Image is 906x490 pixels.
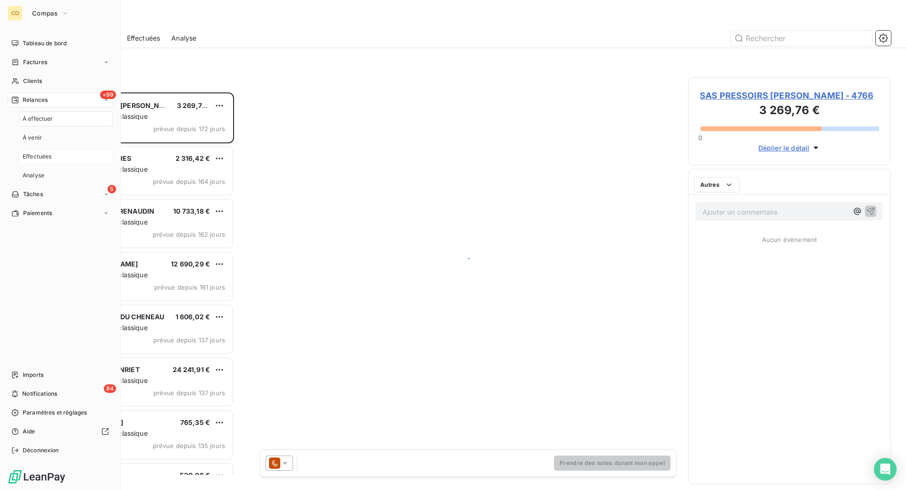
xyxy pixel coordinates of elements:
[104,384,116,393] span: 84
[176,154,210,162] span: 2 316,42 €
[700,89,879,102] span: SAS PRESSOIRS [PERSON_NAME] - 4766
[694,177,740,192] button: Autres
[758,143,810,153] span: Déplier le détail
[154,283,225,291] span: prévue depuis 161 jours
[32,9,58,17] span: Compas
[171,260,210,268] span: 12 690,29 €
[23,77,42,85] span: Clients
[153,442,225,449] span: prévue depuis 135 jours
[23,96,48,104] span: Relances
[173,207,210,215] span: 10 733,18 €
[554,456,671,471] button: Prendre des notes durant mon appel
[23,58,47,66] span: Factures
[755,142,824,153] button: Déplier le détail
[23,371,43,379] span: Imports
[23,171,44,180] span: Analyse
[700,102,879,121] h3: 3 269,76 €
[180,471,210,479] span: 520,06 €
[45,92,234,475] div: grid
[173,365,210,374] span: 24 241,91 €
[153,178,225,185] span: prévue depuis 164 jours
[23,133,42,142] span: À venir
[176,313,210,321] span: 1 606,02 €
[23,408,87,417] span: Paramètres et réglages
[23,39,67,48] span: Tableau de bord
[100,91,116,99] span: +99
[23,209,52,217] span: Paiements
[698,134,702,141] span: 0
[874,458,897,481] div: Open Intercom Messenger
[8,469,66,484] img: Logo LeanPay
[153,336,225,344] span: prévue depuis 137 jours
[153,231,225,238] span: prévue depuis 162 jours
[22,390,57,398] span: Notifications
[23,446,59,455] span: Déconnexion
[67,101,177,109] span: SAS PRESSOIRS [PERSON_NAME]
[23,427,35,436] span: Aide
[23,152,52,161] span: Effectuées
[180,418,210,426] span: 765,35 €
[108,185,116,193] span: 5
[762,236,817,243] span: Aucun évènement
[153,125,225,133] span: prévue depuis 172 jours
[730,31,872,46] input: Rechercher
[23,190,43,199] span: Tâches
[171,33,196,43] span: Analyse
[23,115,53,123] span: À effectuer
[153,389,225,397] span: prévue depuis 137 jours
[127,33,160,43] span: Effectuées
[177,101,213,109] span: 3 269,76 €
[8,6,23,21] div: CO
[8,424,113,439] a: Aide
